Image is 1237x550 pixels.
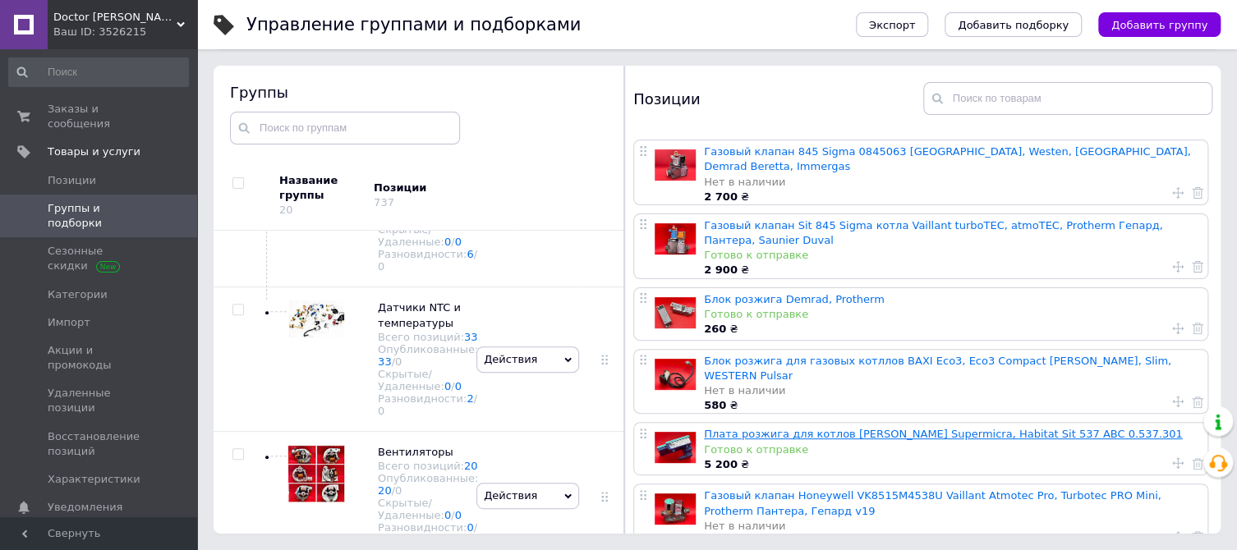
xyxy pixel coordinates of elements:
[856,12,928,37] button: Экспорт
[287,445,345,502] img: Вентиляторы
[378,497,478,521] div: Скрытые/Удаленные:
[945,12,1082,37] button: Добавить подборку
[704,190,738,203] b: 2 700
[378,392,478,417] div: Разновидности:
[378,248,478,273] div: Разновидности:
[48,472,140,487] span: Характеристики
[374,181,513,195] div: Позиции
[48,144,140,159] span: Товары и услуги
[444,380,451,392] a: 0
[53,10,177,25] span: Doctor Kotel
[467,521,473,534] a: 0
[289,300,344,337] img: Датчики NTC и температуры
[484,353,537,365] span: Действия
[378,484,392,497] a: 20
[704,190,1199,204] div: ₴
[378,460,478,472] div: Всего позиций:
[869,19,915,31] span: Экспорт
[455,236,462,248] a: 0
[48,201,152,231] span: Группы и подборки
[455,380,462,392] a: 0
[395,484,402,497] div: 0
[704,398,1199,413] div: ₴
[1192,186,1203,200] a: Удалить товар
[53,25,197,39] div: Ваш ID: 3526215
[704,458,738,470] b: 5 200
[467,248,473,260] a: 6
[48,244,152,273] span: Сезонные скидки
[395,355,402,368] div: 0
[392,355,402,368] span: /
[444,236,451,248] a: 0
[451,236,462,248] span: /
[378,301,461,328] span: Датчики NTC и температуры
[378,343,478,368] div: Опубликованные:
[704,322,1199,337] div: ₴
[1192,394,1203,409] a: Удалить товар
[704,428,1182,440] a: Плата розжига для котлов [PERSON_NAME] Supermicra, Habitat Sit 537 ABC 0.537.301
[464,460,478,472] a: 20
[392,484,402,497] span: /
[48,500,122,515] span: Уведомления
[451,509,462,521] span: /
[374,196,394,209] div: 737
[378,392,477,417] span: /
[378,368,478,392] div: Скрытые/Удаленные:
[704,219,1163,246] a: Газовый клапан Sit 845 Sigma котла Vaillant turboTEC, atmoTEC, Protherm Гепард, Пантера, Saunier ...
[230,82,608,103] div: Группы
[455,509,462,521] a: 0
[378,223,478,248] div: Скрытые/Удаленные:
[704,264,738,276] b: 2 900
[704,383,1199,398] div: Нет в наличии
[444,509,451,521] a: 0
[378,260,384,273] div: 0
[1192,529,1203,544] a: Удалить товар
[378,331,478,343] div: Всего позиций:
[704,307,1199,322] div: Готово к отправке
[378,534,384,546] div: 0
[1098,12,1221,37] button: Добавить группу
[704,145,1191,172] a: Газовый клапан 845 Sigma 0845063 [GEOGRAPHIC_DATA], Westen, [GEOGRAPHIC_DATA], Demrad Beretta, Im...
[1111,19,1207,31] span: Добавить группу
[279,204,293,216] div: 20
[279,173,361,203] div: Название группы
[48,315,90,330] span: Импорт
[704,355,1171,382] a: Блок розжига для газовых котллов BAXI Eco3, Eco3 Compact [PERSON_NAME], Slim, WESTERN Pulsar
[230,112,460,144] input: Поиск по группам
[633,82,923,115] div: Позиции
[1192,259,1203,273] a: Удалить товар
[48,102,152,131] span: Заказы и сообщения
[48,429,152,459] span: Восстановление позиций
[1192,320,1203,335] a: Удалить товар
[704,519,1199,534] div: Нет в наличии
[378,248,477,273] span: /
[704,442,1199,457] div: Готово к отправке
[378,355,392,368] a: 33
[48,287,108,302] span: Категории
[704,489,1161,516] a: Газовый клапан Honeywell VK8515M4538U Vaillant Atmotec Pro, Turbotec PRO Mini, Protherm Пантера, ...
[378,446,453,458] span: Вентиляторы
[48,343,152,373] span: Акции и промокоды
[704,534,1199,548] div: ₴
[484,489,537,502] span: Действия
[378,405,384,417] div: 0
[704,323,726,335] b: 260
[704,457,1199,472] div: ₴
[704,293,885,305] a: Блок розжига Demrad, Protherm
[1192,456,1203,470] a: Удалить товар
[923,82,1213,115] input: Поиск по товарам
[378,521,478,546] div: Разновидности:
[958,19,1069,31] span: Добавить подборку
[378,521,477,546] span: /
[451,380,462,392] span: /
[704,263,1199,277] div: ₴
[704,399,726,411] b: 580
[704,175,1199,190] div: Нет в наличии
[48,173,96,188] span: Позиции
[464,331,478,343] a: 33
[8,57,189,87] input: Поиск
[246,15,581,34] h1: Управление группами и подборками
[704,248,1199,263] div: Готово к отправке
[467,392,473,405] a: 2
[378,472,478,497] div: Опубликованные:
